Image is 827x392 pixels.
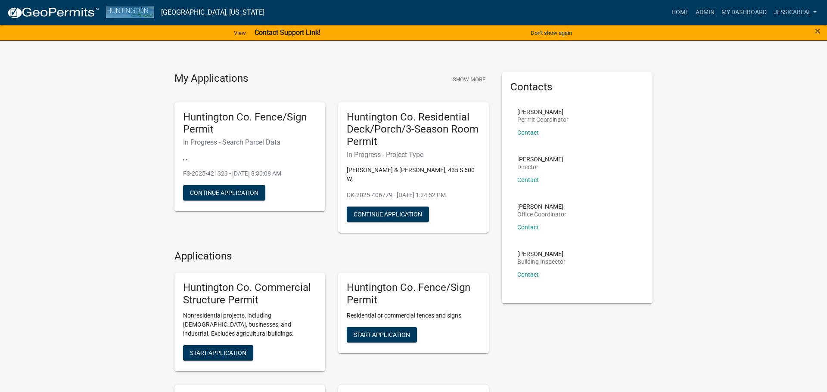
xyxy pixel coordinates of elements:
h4: My Applications [174,72,248,85]
p: [PERSON_NAME] [517,109,569,115]
a: Contact [517,224,539,231]
h6: In Progress - Project Type [347,151,480,159]
a: [GEOGRAPHIC_DATA], [US_STATE] [161,5,264,20]
span: × [815,25,821,37]
a: JessicaBeal [770,4,820,21]
button: Close [815,26,821,36]
p: Building Inspector [517,259,566,265]
button: Start Application [347,327,417,343]
h6: In Progress - Search Parcel Data [183,138,317,146]
p: Residential or commercial fences and signs [347,311,480,320]
p: [PERSON_NAME] [517,251,566,257]
span: Start Application [190,349,246,356]
a: Admin [692,4,718,21]
a: Contact [517,129,539,136]
a: Home [668,4,692,21]
p: DK-2025-406779 - [DATE] 1:24:52 PM [347,191,480,200]
p: , , [183,153,317,162]
a: Contact [517,176,539,183]
p: Nonresidential projects, including [DEMOGRAPHIC_DATA], businesses, and industrial. Excludes agric... [183,311,317,338]
p: [PERSON_NAME] [517,204,566,210]
h5: Contacts [510,81,644,93]
a: View [230,26,249,40]
a: My Dashboard [718,4,770,21]
h5: Huntington Co. Fence/Sign Permit [347,281,480,306]
p: Permit Coordinator [517,117,569,123]
p: Office Coordinator [517,211,566,217]
h5: Huntington Co. Fence/Sign Permit [183,111,317,136]
button: Start Application [183,345,253,361]
h4: Applications [174,250,489,262]
p: [PERSON_NAME] & [PERSON_NAME], 435 S 600 W, [347,166,480,184]
button: Show More [449,72,489,86]
button: Continue Application [183,185,265,201]
strong: Contact Support Link! [255,28,320,37]
h5: Huntington Co. Commercial Structure Permit [183,281,317,306]
button: Don't show again [527,26,575,40]
a: Contact [517,271,539,278]
span: Start Application [354,331,410,338]
p: [PERSON_NAME] [517,156,563,162]
h5: Huntington Co. Residential Deck/Porch/3-Season Room Permit [347,111,480,148]
p: FS-2025-421323 - [DATE] 8:30:08 AM [183,169,317,178]
img: Huntington County, Indiana [106,6,154,18]
p: Director [517,164,563,170]
button: Continue Application [347,207,429,222]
